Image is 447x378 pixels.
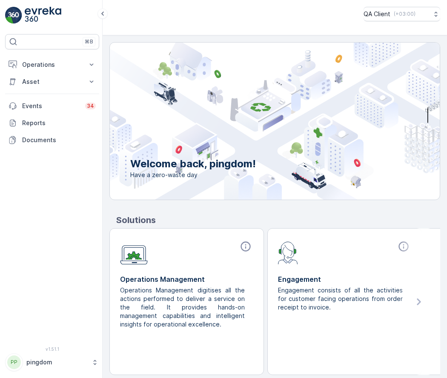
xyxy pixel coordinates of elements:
p: Operations [22,60,82,69]
button: PPpingdom [5,353,99,371]
img: city illustration [72,43,440,200]
a: Reports [5,115,99,132]
p: Welcome back, pingdom! [130,157,256,171]
button: Asset [5,73,99,90]
img: logo_light-DOdMpM7g.png [25,7,61,24]
img: module-icon [120,241,148,265]
p: Reports [22,119,96,127]
p: Events [22,102,80,110]
img: module-icon [278,241,298,264]
a: Events34 [5,97,99,115]
p: Engagement consists of all the activities for customer facing operations from order receipt to in... [278,286,404,312]
a: Documents [5,132,99,149]
img: logo [5,7,22,24]
div: PP [7,355,21,369]
p: Solutions [116,214,440,226]
p: pingdom [26,358,87,367]
p: ⌘B [85,38,93,45]
p: Documents [22,136,96,144]
p: QA Client [364,10,390,18]
p: 34 [87,103,94,109]
p: Operations Management [120,274,253,284]
p: ( +03:00 ) [394,11,415,17]
p: Asset [22,77,82,86]
span: Have a zero-waste day [130,171,256,179]
button: Operations [5,56,99,73]
p: Engagement [278,274,411,284]
p: Operations Management digitises all the actions performed to deliver a service on the field. It p... [120,286,246,329]
button: QA Client(+03:00) [364,7,440,21]
span: v 1.51.1 [5,346,99,352]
